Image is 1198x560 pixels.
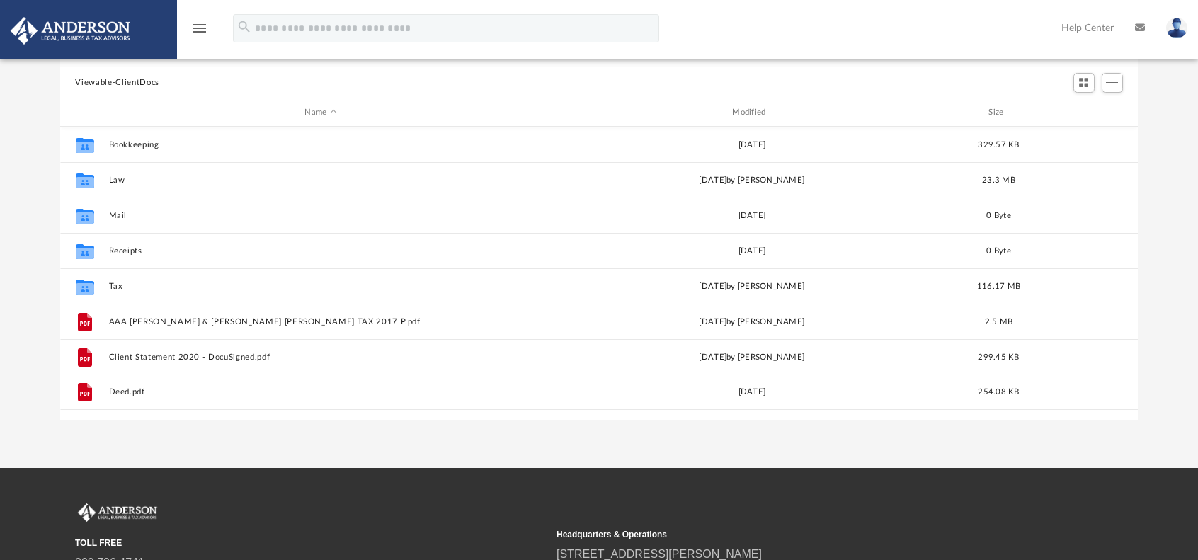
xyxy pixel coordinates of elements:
[6,17,135,45] img: Anderson Advisors Platinum Portal
[978,388,1019,396] span: 254.08 KB
[540,386,964,399] div: [DATE]
[557,528,1028,541] small: Headquarters & Operations
[108,176,533,185] button: Law
[108,140,533,149] button: Bookkeeping
[978,141,1019,149] span: 329.57 KB
[540,351,964,364] div: [DATE] by [PERSON_NAME]
[978,353,1019,361] span: 299.45 KB
[236,19,252,35] i: search
[539,106,964,119] div: Modified
[970,106,1027,119] div: Size
[540,174,964,187] div: [DATE] by [PERSON_NAME]
[540,316,964,328] div: [DATE] by [PERSON_NAME]
[540,210,964,222] div: [DATE]
[108,246,533,256] button: Receipts
[108,211,533,220] button: Mail
[540,245,964,258] div: [DATE]
[1102,73,1123,93] button: Add
[976,282,1020,290] span: 116.17 MB
[75,503,160,522] img: Anderson Advisors Platinum Portal
[1166,18,1187,38] img: User Pic
[540,139,964,152] div: [DATE]
[986,212,1011,219] span: 0 Byte
[108,353,533,362] button: Client Statement 2020 - DocuSigned.pdf
[60,127,1139,421] div: grid
[108,106,532,119] div: Name
[984,318,1012,326] span: 2.5 MB
[540,280,964,293] div: [DATE] by [PERSON_NAME]
[191,27,208,37] a: menu
[66,106,101,119] div: id
[108,282,533,291] button: Tax
[108,388,533,397] button: Deed.pdf
[75,76,159,89] button: Viewable-ClientDocs
[108,317,533,326] button: AAA [PERSON_NAME] & [PERSON_NAME] [PERSON_NAME] TAX 2017 P.pdf
[986,247,1011,255] span: 0 Byte
[191,20,208,37] i: menu
[557,548,762,560] a: [STREET_ADDRESS][PERSON_NAME]
[982,176,1015,184] span: 23.3 MB
[1033,106,1132,119] div: id
[75,537,547,549] small: TOLL FREE
[1073,73,1095,93] button: Switch to Grid View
